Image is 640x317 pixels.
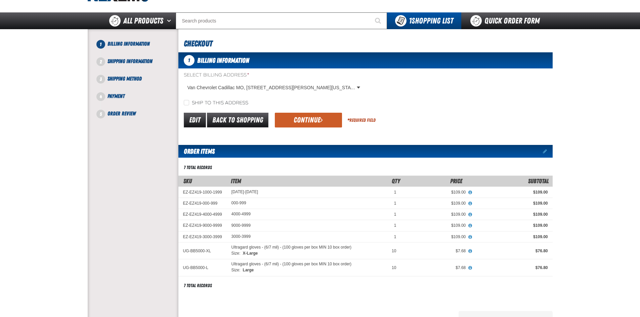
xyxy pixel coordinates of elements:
span: Billing Information [108,41,150,47]
span: 1 [394,234,396,239]
td: EZ-EZ419-000-999 [178,198,227,209]
button: Start Searching [370,12,387,29]
span: 1 [394,190,396,195]
div: $109.00 [475,223,548,228]
button: Continue [275,113,342,127]
a: [DATE]-[DATE] [231,190,258,194]
a: 000-999 [231,201,246,205]
a: Ultragard gloves - (6/7 mil) - (100 gloves per box MIN 10 box order) [231,262,351,267]
span: Van Chevrolet Cadillac MO, [STREET_ADDRESS][PERSON_NAME][US_STATE] [187,84,355,91]
button: View All Prices for Ultragard gloves - (6/7 mil) - (100 gloves per box MIN 10 box order) [466,265,474,271]
div: $109.00 [475,190,548,195]
span: Large [242,268,254,272]
div: $109.00 [475,201,548,206]
a: 3000-3999 [231,234,251,239]
td: UG-BB5000-L [178,259,227,276]
a: 9000-9999 [231,223,251,228]
div: 7 total records [184,164,212,171]
label: Select Billing Address [184,72,363,78]
span: All Products [123,15,163,27]
span: 1 [394,223,396,228]
a: SKU [183,177,192,184]
strong: 1 [409,16,412,25]
a: Edit items [543,149,553,154]
button: You have 1 Shopping List. Open to view details [387,12,461,29]
input: Ship to this address [184,100,189,105]
a: Ultragard gloves - (6/7 mil) - (100 gloves per box MIN 10 box order) [231,245,351,250]
div: $7.68 [406,248,466,254]
a: Edit [184,113,206,127]
div: $109.00 [406,201,466,206]
span: 10 [392,265,396,270]
li: Order Review. Step 5 of 5. Not Completed [101,110,178,118]
li: Shipping Information. Step 2 of 5. Not Completed [101,57,178,75]
div: $76.80 [475,265,548,270]
span: Billing Information [197,56,249,64]
nav: Checkout steps. Current step is Billing Information. Step 1 of 5 [96,40,178,118]
div: $109.00 [475,212,548,217]
div: Required Field [347,117,376,123]
span: Shipping Method [108,75,142,82]
div: $7.68 [406,265,466,270]
span: Item [231,177,241,184]
span: 3 [96,75,105,84]
a: 4000-4999 [231,212,251,216]
span: Payment [108,93,125,99]
input: Search [176,12,387,29]
span: Size: [231,251,241,256]
button: View All Prices for 3000-3999 [466,234,474,240]
span: 1 [96,40,105,49]
td: EZ-EZ419-3000-3999 [178,231,227,242]
button: Open All Products pages [165,12,176,29]
div: $109.00 [406,223,466,228]
h2: Order Items [178,145,215,158]
td: EZ-EZ419-4000-4999 [178,209,227,220]
td: EZ-EZ419-1000-1999 [178,187,227,198]
span: X-Large [242,251,258,256]
div: $76.80 [475,248,548,254]
span: 1 [394,201,396,206]
span: Order Review [108,110,136,117]
td: UG-BB5000-XL [178,242,227,259]
span: 10 [392,249,396,253]
div: $109.00 [406,212,466,217]
div: $109.00 [406,190,466,195]
button: View All Prices for Ultragard gloves - (6/7 mil) - (100 gloves per box MIN 10 box order) [466,248,474,254]
span: 5 [96,110,105,118]
td: EZ-EZ419-9000-9999 [178,220,227,231]
li: Payment. Step 4 of 5. Not Completed [101,92,178,110]
span: Qty [392,177,400,184]
div: $109.00 [406,234,466,240]
span: Price [450,177,462,184]
a: Back to Shopping [207,113,268,127]
span: 1 [394,212,396,217]
button: View All Prices for 000-999 [466,201,474,207]
span: 1 [184,55,195,66]
span: Size: [231,268,241,272]
button: View All Prices for 1000-1999 [466,190,474,196]
span: Checkout [184,39,212,48]
div: $109.00 [475,234,548,240]
div: 7 total records [184,282,212,289]
span: Shopping List [409,16,453,25]
button: View All Prices for 9000-9999 [466,223,474,229]
span: 2 [96,57,105,66]
label: Ship to this address [184,100,248,106]
span: Shipping Information [108,58,153,64]
a: Quick Order Form [461,12,552,29]
span: 4 [96,92,105,101]
button: View All Prices for 4000-4999 [466,212,474,218]
span: Subtotal [528,177,549,184]
li: Shipping Method. Step 3 of 5. Not Completed [101,75,178,92]
li: Billing Information. Step 1 of 5. Not Completed [101,40,178,57]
